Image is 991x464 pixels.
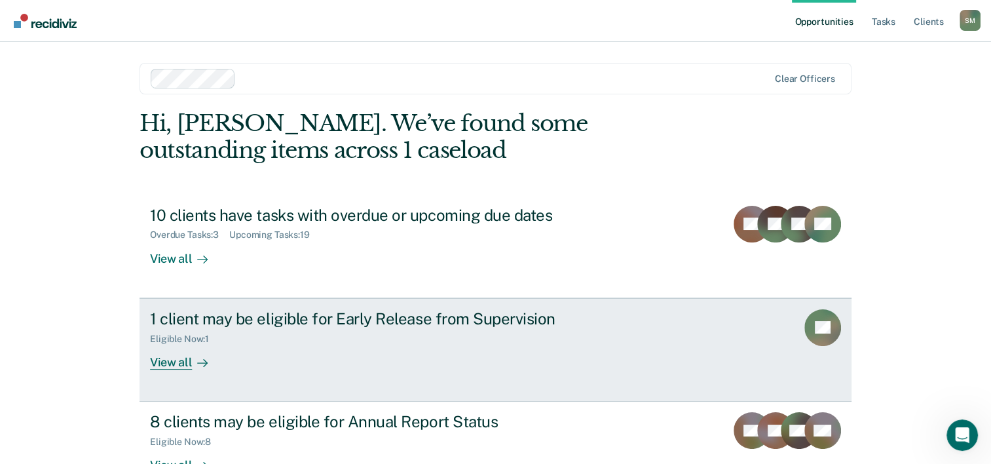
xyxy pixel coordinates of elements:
[775,73,835,85] div: Clear officers
[150,412,610,431] div: 8 clients may be eligible for Annual Report Status
[150,229,229,241] div: Overdue Tasks : 3
[960,10,981,31] div: S M
[150,309,610,328] div: 1 client may be eligible for Early Release from Supervision
[14,14,77,28] img: Recidiviz
[150,334,219,345] div: Eligible Now : 1
[946,419,978,451] iframe: Intercom live chat
[150,344,223,370] div: View all
[229,229,320,241] div: Upcoming Tasks : 19
[960,10,981,31] button: Profile dropdown button
[150,206,610,225] div: 10 clients have tasks with overdue or upcoming due dates
[140,195,851,298] a: 10 clients have tasks with overdue or upcoming due datesOverdue Tasks:3Upcoming Tasks:19View all
[150,436,221,448] div: Eligible Now : 8
[150,241,223,266] div: View all
[140,110,709,164] div: Hi, [PERSON_NAME]. We’ve found some outstanding items across 1 caseload
[140,298,851,402] a: 1 client may be eligible for Early Release from SupervisionEligible Now:1View all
